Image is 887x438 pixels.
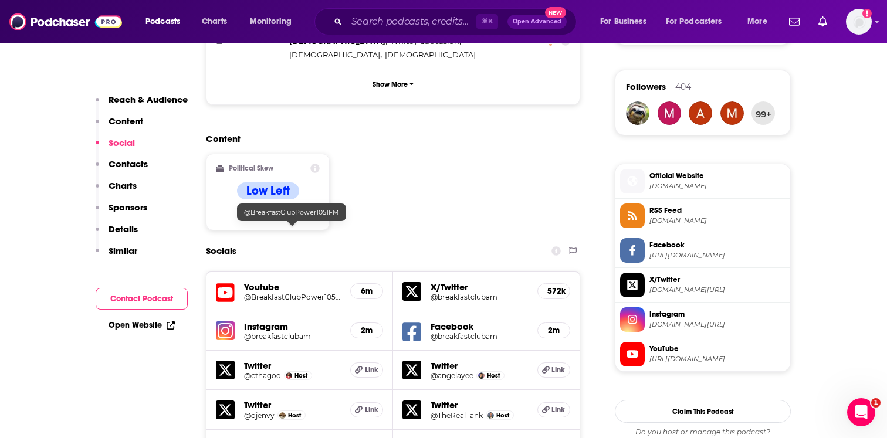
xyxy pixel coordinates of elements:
span: Logged in as EllaRoseMurphy [846,9,872,35]
h2: Political Skew [229,164,273,172]
img: Tank [487,412,494,419]
span: [DEMOGRAPHIC_DATA] [385,50,476,59]
button: Contact Podcast [96,288,188,310]
button: Show profile menu [846,9,872,35]
span: RSS Feed [649,205,786,216]
span: Do you host or manage this podcast? [615,427,791,437]
button: Charts [96,180,137,202]
a: Open Website [109,320,175,330]
button: Social [96,137,135,159]
img: Angela Yee [478,372,485,379]
span: X/Twitter [649,274,786,285]
img: Charlamagne Tha God [286,372,292,379]
button: open menu [592,12,661,31]
h3: Ethnicities [216,37,285,45]
input: Search podcasts, credits, & more... [347,12,476,31]
span: Link [365,365,378,375]
button: Sponsors [96,202,147,223]
h4: Low Left [246,184,290,198]
span: Link [365,405,378,415]
span: White / Caucasian [390,36,459,46]
span: Link [551,365,565,375]
button: 99+ [751,101,775,125]
a: RSS Feed[DOMAIN_NAME] [620,203,786,228]
a: @angelayee [431,371,473,380]
button: Show More [216,73,570,95]
a: @cthagod [244,371,281,380]
a: DJ Envy [279,412,286,419]
span: Podcasts [145,13,180,30]
a: @breakfastclubam [244,332,341,341]
span: , [289,48,382,62]
span: https://www.youtube.com/@BreakfastClubPower1051FM [649,355,786,364]
span: Host [294,372,307,379]
span: Charts [202,13,227,30]
button: Similar [96,245,137,267]
div: 404 [675,82,691,92]
h5: 572k [547,286,560,296]
span: Host [487,372,500,379]
span: Monitoring [250,13,292,30]
a: Link [350,402,383,417]
span: More [747,13,767,30]
p: Charts [109,180,137,191]
a: Link [350,362,383,378]
a: Link [537,362,570,378]
span: feeds.megaphone.fm [649,216,786,225]
p: Reach & Audience [109,94,188,105]
a: Facebook[URL][DOMAIN_NAME] [620,238,786,263]
a: @breakfastclubam [431,293,528,301]
button: open menu [137,12,195,31]
p: Content [109,116,143,127]
h5: Facebook [431,321,528,332]
span: New [545,7,566,18]
a: Link [537,402,570,417]
a: Show notifications dropdown [814,12,832,32]
a: @BreakfastClubPower1051FM [244,293,341,301]
span: Host [496,412,509,419]
a: Charts [194,12,234,31]
span: YouTube [649,344,786,354]
button: Contacts [96,158,148,180]
div: Search podcasts, credits, & more... [326,8,588,35]
button: open menu [739,12,782,31]
h5: Twitter [431,360,528,371]
button: open menu [242,12,307,31]
img: Binkdogs [689,101,712,125]
button: Claim This Podcast [615,400,791,423]
span: 1 [871,398,881,408]
p: Details [109,223,138,235]
span: twitter.com/breakfastclubam [649,286,786,294]
img: Podchaser - Follow, Share and Rate Podcasts [9,11,122,33]
a: Show notifications dropdown [784,12,804,32]
span: ⌘ K [476,14,498,29]
button: Content [96,116,143,137]
h5: 2m [547,325,560,335]
h2: Content [206,133,571,144]
h5: Twitter [431,399,528,410]
img: alnagy [626,101,649,125]
span: Link [551,405,565,415]
div: @BreakfastClubPower1051FM [237,203,346,221]
button: Reach & Audience [96,94,188,116]
span: Followers [626,81,666,92]
p: Social [109,137,135,148]
a: @breakfastclubam [431,332,528,341]
h5: Instagram [244,321,341,332]
h5: 6m [360,286,373,296]
span: https://www.facebook.com/breakfastclubam [649,251,786,260]
img: Moustapha [658,101,681,125]
a: Instagram[DOMAIN_NAME][URL] [620,307,786,332]
a: Official Website[DOMAIN_NAME] [620,169,786,193]
p: Sponsors [109,202,147,213]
